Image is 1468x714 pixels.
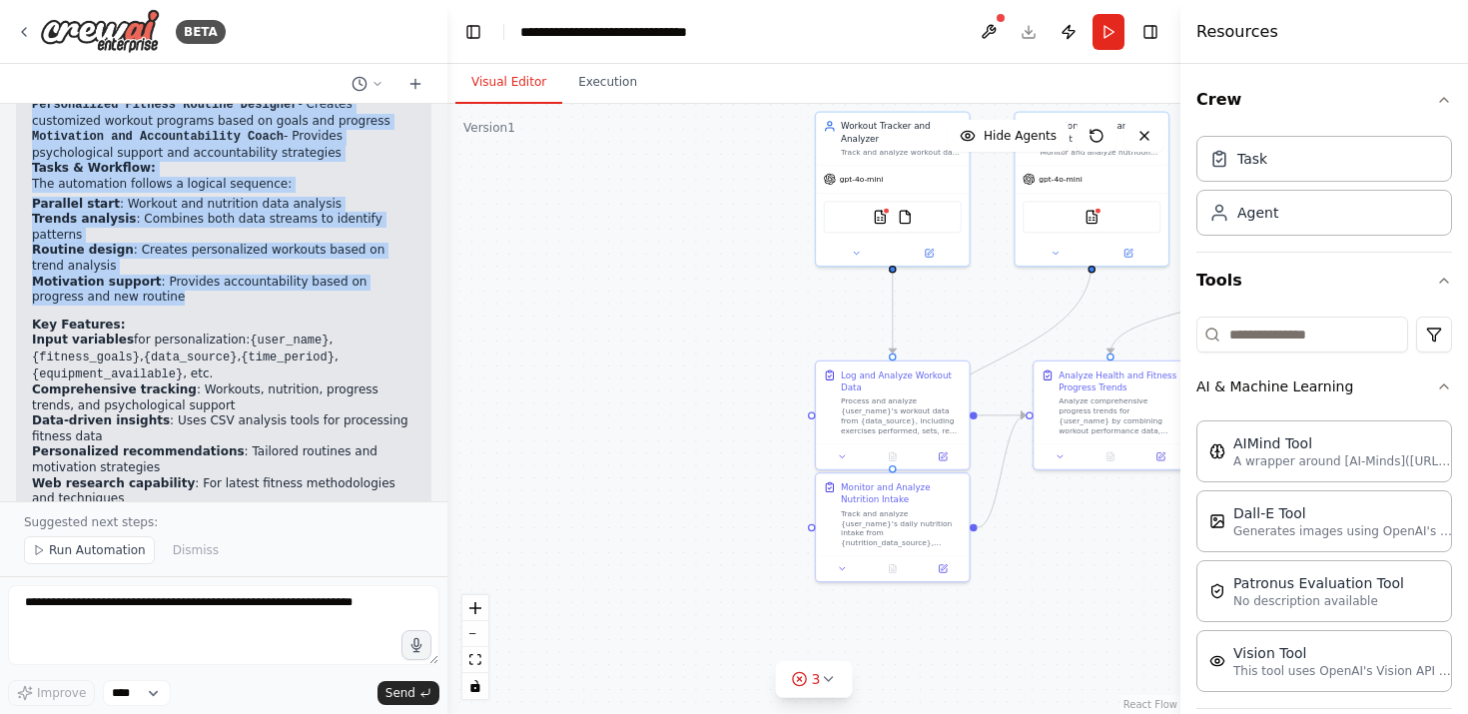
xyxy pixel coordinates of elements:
button: Open in side panel [1093,246,1162,261]
strong: Comprehensive tracking [32,382,197,396]
div: Log and Analyze Workout Data [841,368,962,393]
code: {time_period} [241,351,335,364]
li: for personalization: , , , , , etc. [32,333,415,382]
button: Open in side panel [922,449,965,464]
button: Open in side panel [922,561,965,576]
span: gpt-4o-mini [1039,174,1082,184]
div: BETA [176,20,226,44]
div: Analyze comprehensive progress trends for {user_name} by combining workout performance data, nutr... [1059,396,1179,436]
p: Suggested next steps: [24,514,423,530]
button: No output available [866,449,919,464]
span: Improve [37,685,86,701]
nav: breadcrumb [520,22,742,42]
div: Monitor and Analyze Nutrition IntakeTrack and analyze {user_name}'s daily nutrition intake from {... [815,472,971,582]
strong: Motivation support [32,275,162,289]
div: Workout Tracker and AnalyzerTrack and analyze workout data for {user_name}, logging exercise rout... [815,111,971,267]
li: - Provides psychological support and accountability strategies [32,129,415,161]
button: toggle interactivity [462,673,488,699]
img: CSVSearchTool [1085,210,1100,225]
button: Open in side panel [894,246,964,261]
g: Edge from e29ccc00-4b34-4369-b9ba-4678d5512241 to a8b08539-d06a-4bca-97ef-77d4b6582abf [978,409,1027,534]
div: Task [1237,149,1267,169]
li: : Tailored routines and motivation strategies [32,444,415,475]
p: This tool uses OpenAI's Vision API to describe the contents of an image. [1233,663,1453,679]
button: No output available [1085,449,1137,464]
div: Process and analyze {user_name}'s workout data from {data_source}, including exercises performed,... [841,396,962,436]
button: Execution [562,62,653,104]
div: Workout Tracker and Analyzer [841,120,962,145]
button: 3 [776,661,853,698]
button: Hide Agents [948,120,1069,152]
div: Agent [1237,203,1278,223]
div: Version 1 [463,120,515,136]
li: : Workout and nutrition data analysis [32,197,415,213]
button: Send [377,681,439,705]
p: The automation follows a logical sequence: [32,177,415,193]
div: Track and analyze {user_name}'s daily nutrition intake from {nutrition_data_source}, including ca... [841,508,962,548]
strong: Tasks & Workflow: [32,161,156,175]
div: Patronus Evaluation Tool [1233,573,1404,593]
div: Crew [1196,128,1452,252]
div: AIMind Tool [1233,433,1453,453]
div: React Flow controls [462,595,488,699]
div: Track and analyze workout data for {user_name}, logging exercise routines, sets, reps, weights, d... [841,148,962,158]
strong: Parallel start [32,197,120,211]
strong: Key Features: [32,318,125,332]
li: : For latest fitness methodologies and techniques [32,476,415,507]
g: Edge from eafd71df-c0ff-4409-8dd2-64b9e27f7555 to e29ccc00-4b34-4369-b9ba-4678d5512241 [887,261,1099,465]
button: zoom out [462,621,488,647]
li: : Combines both data streams to identify patterns [32,212,415,243]
strong: Trends analysis [32,212,136,226]
li: : Creates personalized workouts based on trend analysis [32,243,415,274]
img: PatronusEvalTool [1209,583,1225,599]
button: AI & Machine Learning [1196,360,1452,412]
span: Send [385,685,415,701]
code: {data_source} [144,351,238,364]
span: 3 [812,669,821,689]
button: Tools [1196,253,1452,309]
li: - Creates customized workout programs based on goals and progress [32,97,415,129]
button: Improve [8,680,95,706]
button: Switch to previous chat [344,72,391,96]
img: DallETool [1209,513,1225,529]
img: AIMindTool [1209,443,1225,459]
button: Start a new chat [399,72,431,96]
button: Dismiss [163,536,229,564]
div: Log and Analyze Workout DataProcess and analyze {user_name}'s workout data from {data_source}, in... [815,360,971,470]
button: zoom in [462,595,488,621]
code: {equipment_available} [32,367,183,381]
span: gpt-4o-mini [840,174,883,184]
img: Logo [40,9,160,54]
img: CSVSearchTool [873,210,888,225]
strong: Personalized recommendations [32,444,245,458]
div: AI & Machine Learning [1196,412,1452,708]
g: Edge from c9c7cbf7-3e17-487d-b94d-251888daabaf to a8b08539-d06a-4bca-97ef-77d4b6582abf [1104,261,1297,354]
button: Run Automation [24,536,155,564]
button: Visual Editor [455,62,562,104]
div: Monitor and analyze nutritional intake for {user_name}, tracking calories, macronutrients, micron... [1041,148,1161,158]
strong: Input variables [32,333,134,347]
div: Analyze Health and Fitness Progress Trends [1059,368,1179,393]
a: React Flow attribution [1123,699,1177,710]
p: Generates images using OpenAI's Dall-E model. [1233,523,1453,539]
div: Analyze Health and Fitness Progress TrendsAnalyze comprehensive progress trends for {user_name} b... [1033,360,1188,470]
li: : Uses CSV analysis tools for processing fitness data [32,413,415,444]
div: Dall-E Tool [1233,503,1453,523]
li: : Workouts, nutrition, progress trends, and psychological support [32,382,415,413]
button: No output available [866,561,919,576]
li: : Provides accountability based on progress and new routine [32,275,415,306]
button: Hide right sidebar [1136,18,1164,46]
p: No description available [1233,593,1404,609]
strong: Data-driven insights [32,413,170,427]
h4: Resources [1196,20,1278,44]
strong: Web research capability [32,476,195,490]
span: Dismiss [173,542,219,558]
img: FileReadTool [898,210,913,225]
img: VisionTool [1209,653,1225,669]
strong: Routine design [32,243,134,257]
span: Run Automation [49,542,146,558]
button: Crew [1196,72,1452,128]
p: A wrapper around [AI-Minds]([URL][DOMAIN_NAME]). Useful for when you need answers to questions fr... [1233,453,1453,469]
code: Personalized Fitness Routine Designer [32,98,298,112]
code: {fitness_goals} [32,351,140,364]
